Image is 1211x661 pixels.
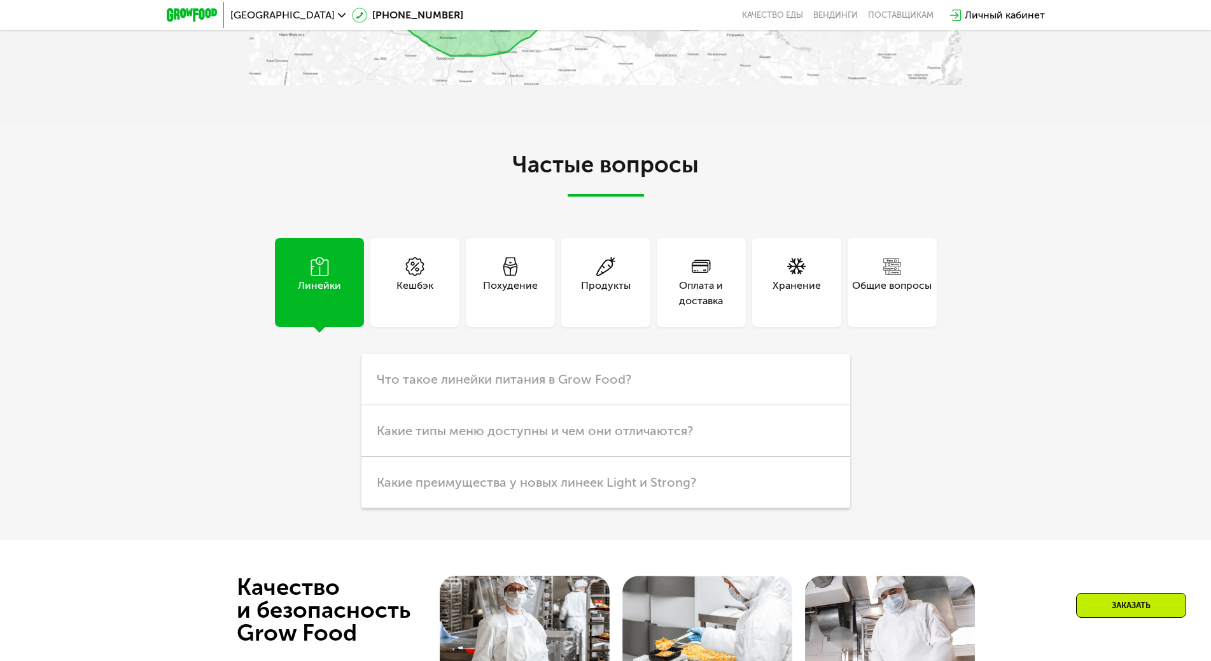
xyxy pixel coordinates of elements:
span: [GEOGRAPHIC_DATA] [230,10,335,20]
a: Вендинги [813,10,858,20]
div: Оплата и доставка [657,278,746,309]
div: Хранение [773,278,821,309]
span: Что такое линейки питания в Grow Food? [377,372,631,387]
a: [PHONE_NUMBER] [352,8,463,23]
div: Линейки [298,278,341,309]
div: Личный кабинет [965,8,1045,23]
span: Какие преимущества у новых линеек Light и Strong? [377,475,696,490]
div: Качество и безопасность Grow Food [237,576,458,644]
div: Заказать [1076,593,1186,618]
div: Кешбэк [396,278,433,309]
span: Какие типы меню доступны и чем они отличаются? [377,423,693,438]
h2: Частые вопросы [249,152,962,197]
div: Похудение [483,278,538,309]
div: Общие вопросы [852,278,932,309]
div: Продукты [581,278,631,309]
div: поставщикам [868,10,934,20]
a: Качество еды [742,10,803,20]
